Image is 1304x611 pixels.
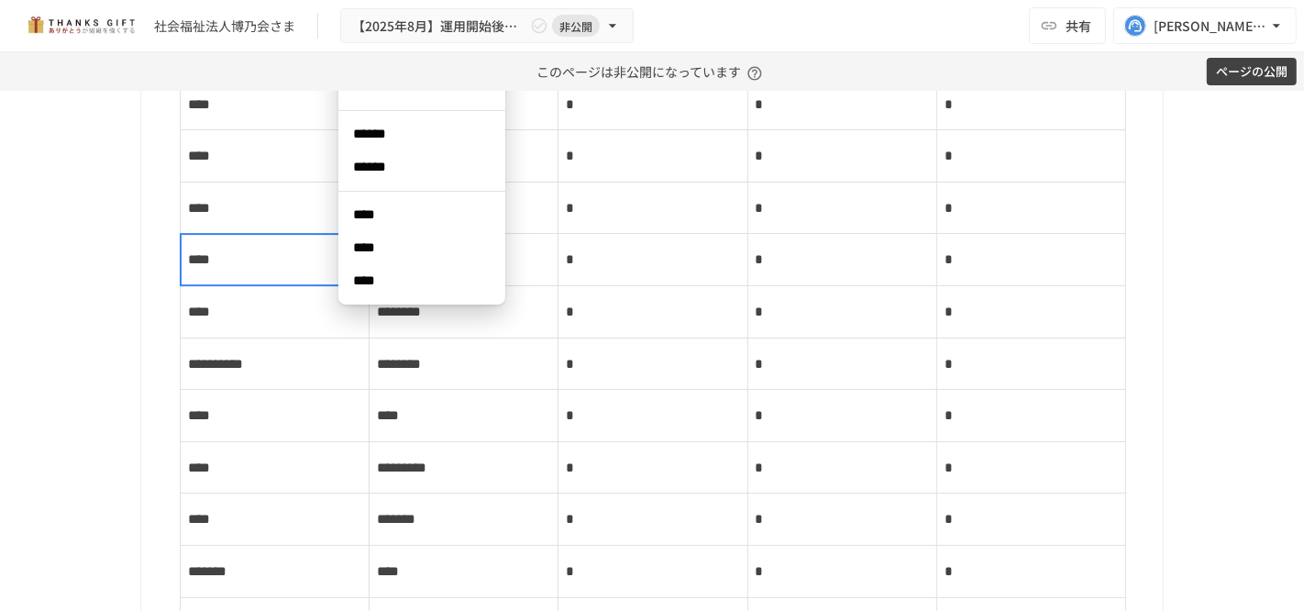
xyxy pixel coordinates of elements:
[340,8,634,44] button: 【2025年8月】運用開始後振り返りミーティング非公開
[1066,16,1091,36] span: 共有
[1154,15,1267,38] div: [PERSON_NAME][EMAIL_ADDRESS][DOMAIN_NAME]
[154,17,295,36] div: 社会福祉法人博乃会さま
[1207,58,1297,86] button: ページの公開
[1029,7,1106,44] button: 共有
[352,15,526,38] span: 【2025年8月】運用開始後振り返りミーティング
[552,17,600,36] span: 非公開
[22,11,139,40] img: mMP1OxWUAhQbsRWCurg7vIHe5HqDpP7qZo7fRoNLXQh
[537,52,768,91] p: このページは非公開になっています
[1113,7,1297,44] button: [PERSON_NAME][EMAIL_ADDRESS][DOMAIN_NAME]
